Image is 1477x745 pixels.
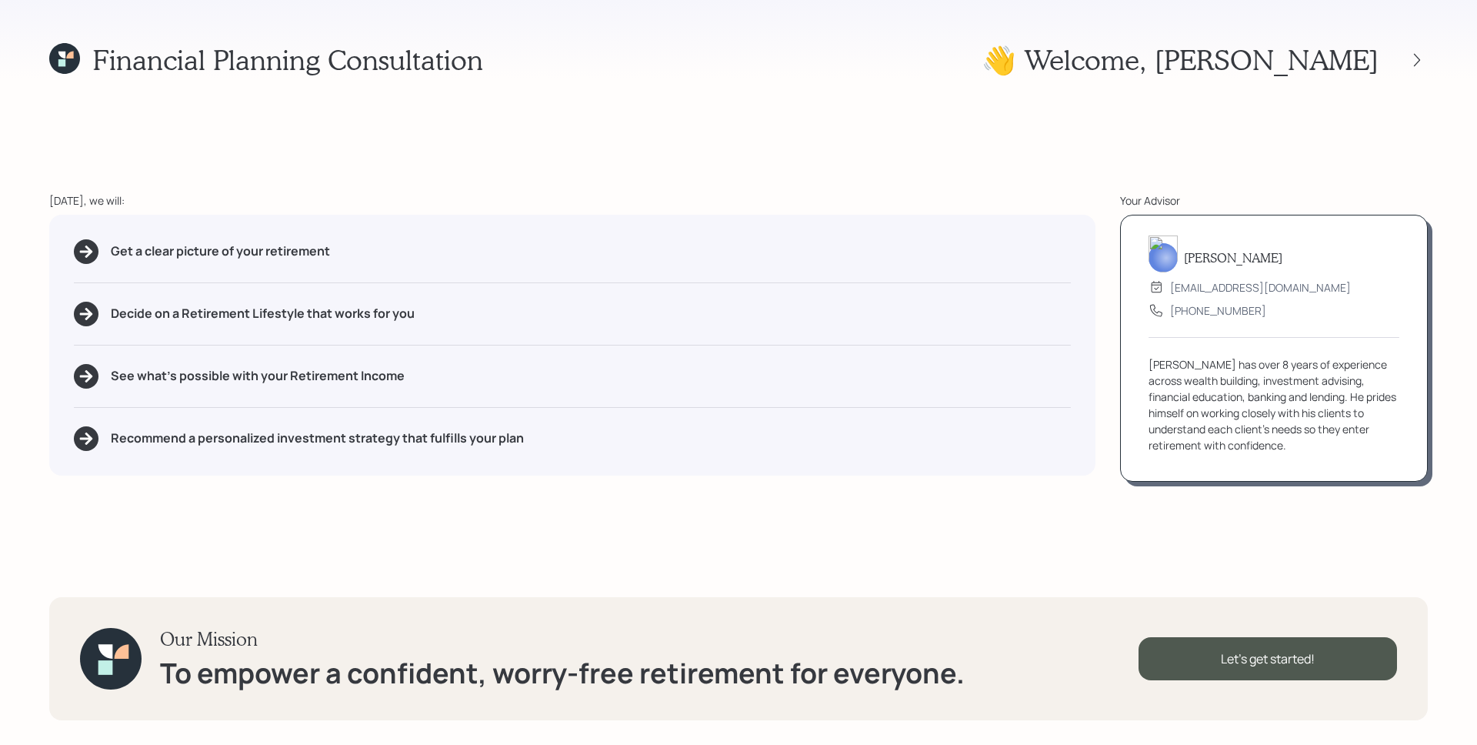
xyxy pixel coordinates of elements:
div: [EMAIL_ADDRESS][DOMAIN_NAME] [1170,279,1351,296]
h5: Get a clear picture of your retirement [111,244,330,259]
h1: To empower a confident, worry-free retirement for everyone. [160,656,965,690]
h1: 👋 Welcome , [PERSON_NAME] [982,43,1379,76]
div: Your Advisor [1120,192,1428,209]
div: Let's get started! [1139,637,1397,680]
h5: [PERSON_NAME] [1184,250,1282,265]
div: [PERSON_NAME] has over 8 years of experience across wealth building, investment advising, financi... [1149,356,1399,453]
h5: Decide on a Retirement Lifestyle that works for you [111,306,415,321]
div: [PHONE_NUMBER] [1170,302,1266,319]
h1: Financial Planning Consultation [92,43,483,76]
div: [DATE], we will: [49,192,1095,209]
h5: Recommend a personalized investment strategy that fulfills your plan [111,431,524,446]
img: james-distasi-headshot.png [1149,236,1178,272]
h3: Our Mission [160,628,965,650]
h5: See what's possible with your Retirement Income [111,369,405,383]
